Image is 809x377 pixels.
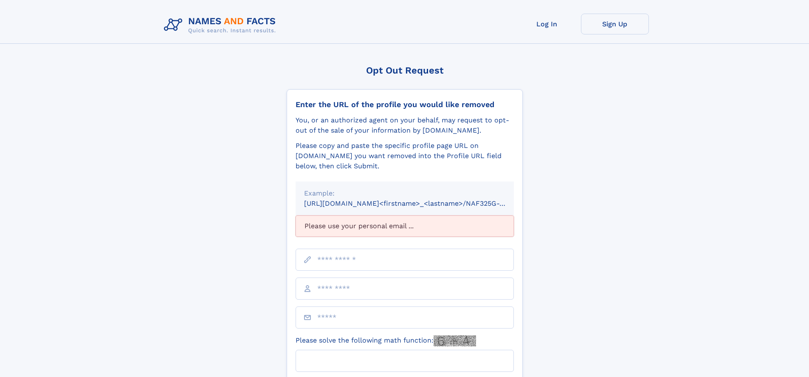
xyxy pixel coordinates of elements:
small: [URL][DOMAIN_NAME]<firstname>_<lastname>/NAF325G-xxxxxxxx [304,199,530,207]
a: Log In [513,14,581,34]
div: Please copy and paste the specific profile page URL on [DOMAIN_NAME] you want removed into the Pr... [296,141,514,171]
div: Please use your personal email ... [296,215,514,237]
a: Sign Up [581,14,649,34]
img: Logo Names and Facts [161,14,283,37]
div: Example: [304,188,505,198]
div: Opt Out Request [287,65,523,76]
div: You, or an authorized agent on your behalf, may request to opt-out of the sale of your informatio... [296,115,514,136]
label: Please solve the following math function: [296,335,476,346]
div: Enter the URL of the profile you would like removed [296,100,514,109]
